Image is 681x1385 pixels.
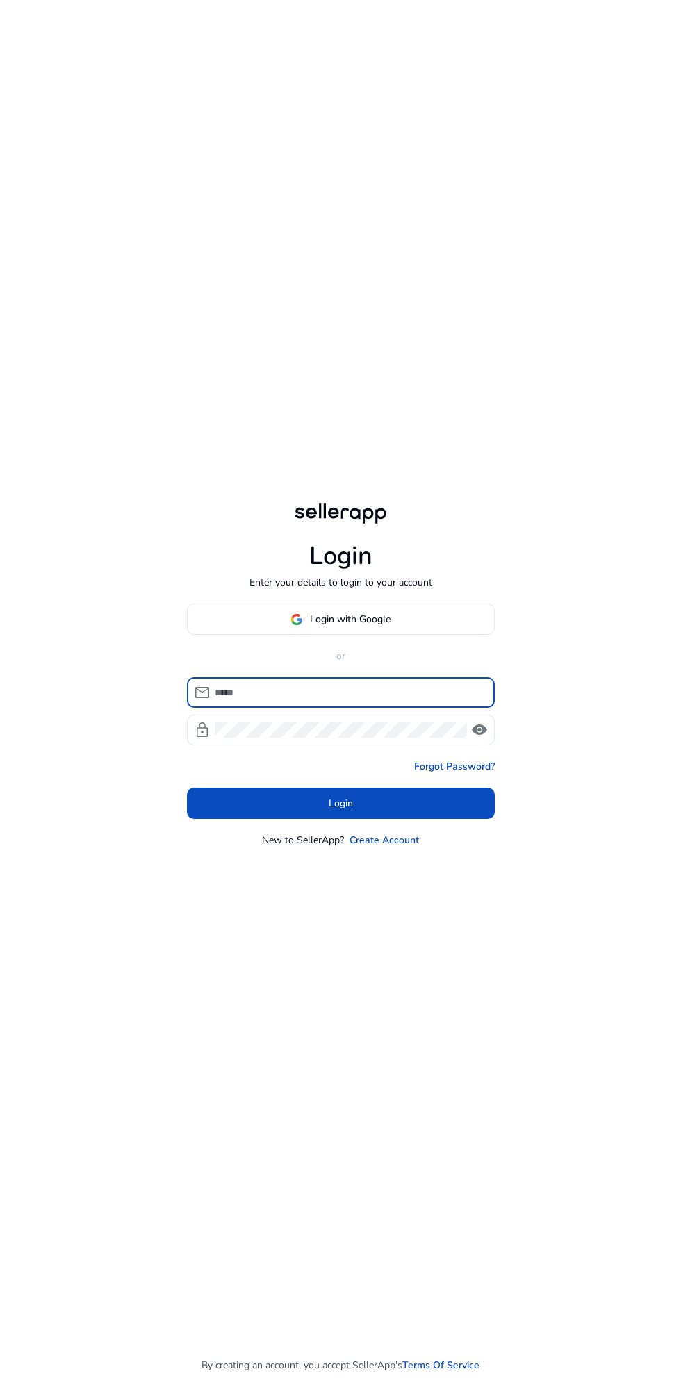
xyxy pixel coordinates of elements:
a: Forgot Password? [414,759,495,774]
h1: Login [309,541,372,571]
span: Login with Google [310,612,391,627]
button: Login [187,788,495,819]
button: Login with Google [187,604,495,635]
a: Create Account [350,833,419,847]
p: or [187,649,495,663]
p: New to SellerApp? [262,833,344,847]
span: Login [329,796,353,811]
a: Terms Of Service [402,1358,479,1372]
span: lock [194,722,211,738]
p: Enter your details to login to your account [249,575,432,590]
span: mail [194,684,211,701]
img: google-logo.svg [290,613,303,626]
span: visibility [471,722,488,738]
